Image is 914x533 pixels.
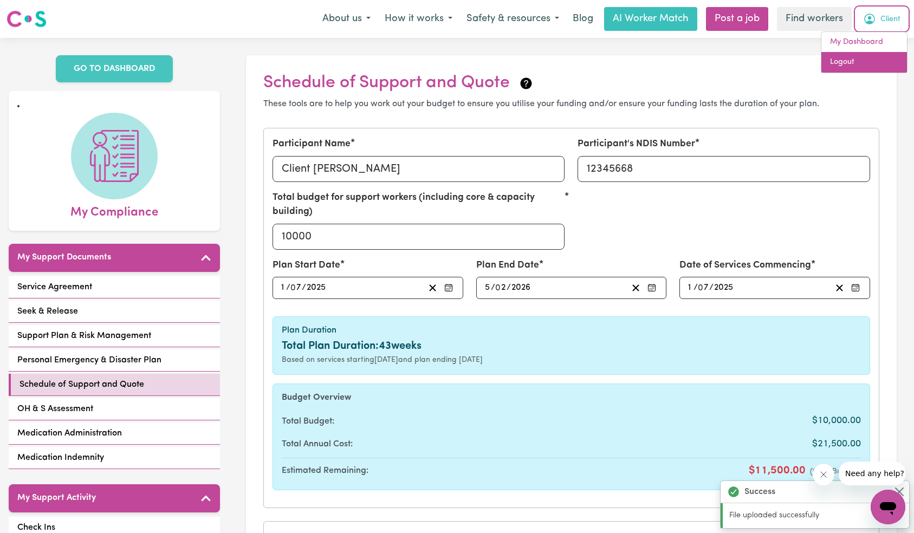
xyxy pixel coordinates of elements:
[578,137,695,151] label: Participant's NDIS Number
[9,484,220,512] button: My Support Activity
[496,281,507,295] input: --
[17,305,78,318] span: Seek & Release
[282,464,368,477] span: Estimated Remaining:
[679,258,811,272] label: Date of Services Commencing
[706,7,768,31] a: Post a job
[810,467,861,476] span: (Over Budget)
[282,354,861,366] div: Based on services starting [DATE] and plan ending [DATE]
[17,329,151,342] span: Support Plan & Risk Management
[9,374,220,396] a: Schedule of Support and Quote
[698,283,703,292] span: 0
[709,283,714,292] span: /
[459,8,566,30] button: Safety & resources
[871,490,905,524] iframe: Button to launch messaging window
[17,402,93,415] span: OH & S Assessment
[17,252,111,263] h5: My Support Documents
[476,258,539,272] label: Plan End Date
[777,7,852,31] a: Find workers
[281,281,287,295] input: --
[17,113,211,222] a: My Compliance
[749,463,861,479] span: $11,500.00
[821,31,907,73] div: My Account
[273,191,565,219] label: Total budget for support workers (including core & capacity building)
[315,8,378,30] button: About us
[282,338,861,354] div: Total Plan Duration: 43 weeks
[20,378,144,391] span: Schedule of Support and Quote
[306,281,327,295] input: ----
[290,283,296,292] span: 0
[286,283,290,292] span: /
[9,349,220,372] a: Personal Emergency & Disaster Plan
[7,9,47,29] img: Careseekers logo
[744,485,775,498] strong: Success
[291,281,302,295] input: --
[17,493,96,503] h5: My Support Activity
[273,258,340,272] label: Plan Start Date
[9,301,220,323] a: Seek & Release
[693,283,698,292] span: /
[378,8,459,30] button: How it works
[7,6,47,31] a: Careseekers logo
[729,510,903,522] p: File uploaded successfully
[821,52,907,73] a: Logout
[813,464,834,485] iframe: Close message
[698,281,709,295] input: --
[714,281,734,295] input: ----
[511,281,531,295] input: ----
[893,485,906,498] button: Close
[688,281,693,295] input: --
[17,354,161,367] span: Personal Emergency & Disaster Plan
[604,7,697,31] a: AI Worker Match
[880,14,900,25] span: Client
[495,283,501,292] span: 0
[812,414,861,428] span: $10,000.00
[856,8,907,30] button: My Account
[821,32,907,53] a: My Dashboard
[263,97,879,110] p: These tools are to help you work out your budget to ensure you utilise your funding and/or ensure...
[273,137,351,151] label: Participant Name
[839,461,905,485] iframe: Message from company
[70,199,158,222] span: My Compliance
[282,415,334,428] span: Total Budget:
[507,283,511,292] span: /
[282,438,353,451] span: Total Annual Cost:
[9,325,220,347] a: Support Plan & Risk Management
[17,427,122,440] span: Medication Administration
[17,451,104,464] span: Medication Indemnity
[282,393,861,403] h6: Budget Overview
[9,244,220,272] button: My Support Documents
[566,7,600,31] a: Blog
[17,281,92,294] span: Service Agreement
[56,55,173,82] a: GO TO DASHBOARD
[9,276,220,298] a: Service Agreement
[812,437,861,451] span: $21,500.00
[282,326,861,336] h6: Plan Duration
[484,281,491,295] input: --
[302,283,306,292] span: /
[263,73,879,93] h2: Schedule of Support and Quote
[491,283,495,292] span: /
[9,398,220,420] a: OH & S Assessment
[9,447,220,469] a: Medication Indemnity
[9,422,220,445] a: Medication Administration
